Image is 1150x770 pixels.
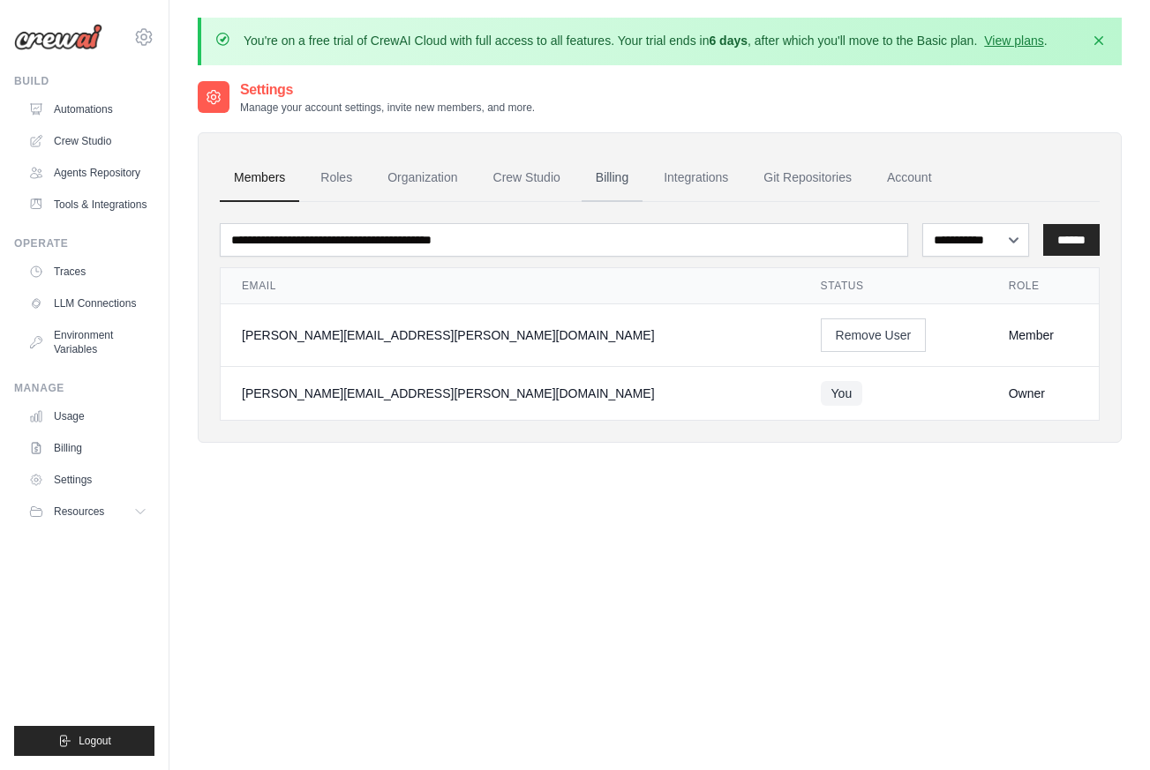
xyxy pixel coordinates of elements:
[21,258,154,286] a: Traces
[221,268,800,304] th: Email
[244,32,1048,49] p: You're on a free trial of CrewAI Cloud with full access to all features. Your trial ends in , aft...
[14,24,102,50] img: Logo
[21,434,154,462] a: Billing
[220,154,299,202] a: Members
[240,79,535,101] h2: Settings
[21,191,154,219] a: Tools & Integrations
[800,268,988,304] th: Status
[14,236,154,250] div: Operate
[709,34,748,48] strong: 6 days
[14,726,154,756] button: Logout
[988,268,1099,304] th: Role
[821,318,927,352] button: Remove User
[21,127,154,155] a: Crew Studio
[984,34,1043,48] a: View plans
[21,159,154,187] a: Agents Repository
[21,95,154,123] a: Automations
[242,326,778,344] div: [PERSON_NAME][EMAIL_ADDRESS][PERSON_NAME][DOMAIN_NAME]
[821,381,863,406] span: You
[79,734,111,748] span: Logout
[1009,385,1078,402] div: Owner
[21,289,154,318] a: LLM Connections
[240,101,535,115] p: Manage your account settings, invite new members, and more.
[306,154,366,202] a: Roles
[373,154,471,202] a: Organization
[14,74,154,88] div: Build
[14,381,154,395] div: Manage
[54,505,104,519] span: Resources
[242,385,778,402] div: [PERSON_NAME][EMAIL_ADDRESS][PERSON_NAME][DOMAIN_NAME]
[650,154,742,202] a: Integrations
[21,321,154,363] a: Environment Variables
[1009,326,1078,344] div: Member
[21,402,154,430] a: Usage
[582,154,643,202] a: Billing
[479,154,575,202] a: Crew Studio
[873,154,946,202] a: Account
[21,466,154,494] a: Settings
[749,154,866,202] a: Git Repositories
[21,497,154,526] button: Resources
